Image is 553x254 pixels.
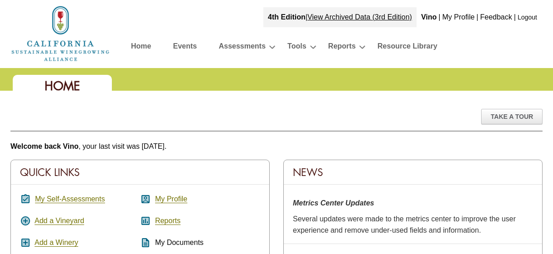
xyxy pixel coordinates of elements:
[307,13,412,21] a: View Archived Data (3rd Edition)
[131,40,151,56] a: Home
[263,7,417,27] div: |
[284,160,542,185] div: News
[20,237,31,248] i: add_box
[155,239,204,246] span: My Documents
[219,40,266,56] a: Assessments
[140,237,151,248] i: description
[293,199,374,207] strong: Metrics Center Updates
[35,195,105,203] a: My Self-Assessments
[20,215,31,226] i: add_circle
[155,195,187,203] a: My Profile
[421,13,437,21] b: Vino
[293,215,516,234] span: Several updates were made to the metrics center to improve the user experience and remove under-u...
[513,7,517,27] div: |
[437,7,441,27] div: |
[45,78,80,94] span: Home
[328,40,356,56] a: Reports
[11,160,269,185] div: Quick Links
[476,7,479,27] div: |
[35,239,78,247] a: Add a Winery
[10,29,111,37] a: Home
[155,217,181,225] a: Reports
[20,194,31,205] i: assignment_turned_in
[287,40,306,56] a: Tools
[518,14,537,21] a: Logout
[481,109,543,124] div: Take A Tour
[35,217,84,225] a: Add a Vineyard
[10,141,543,152] p: , your last visit was [DATE].
[480,13,512,21] a: Feedback
[442,13,474,21] a: My Profile
[140,215,151,226] i: assessment
[10,5,111,63] img: logo_cswa2x.png
[173,40,196,56] a: Events
[10,142,79,150] b: Welcome back Vino
[377,40,437,56] a: Resource Library
[140,194,151,205] i: account_box
[268,13,306,21] strong: 4th Edition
